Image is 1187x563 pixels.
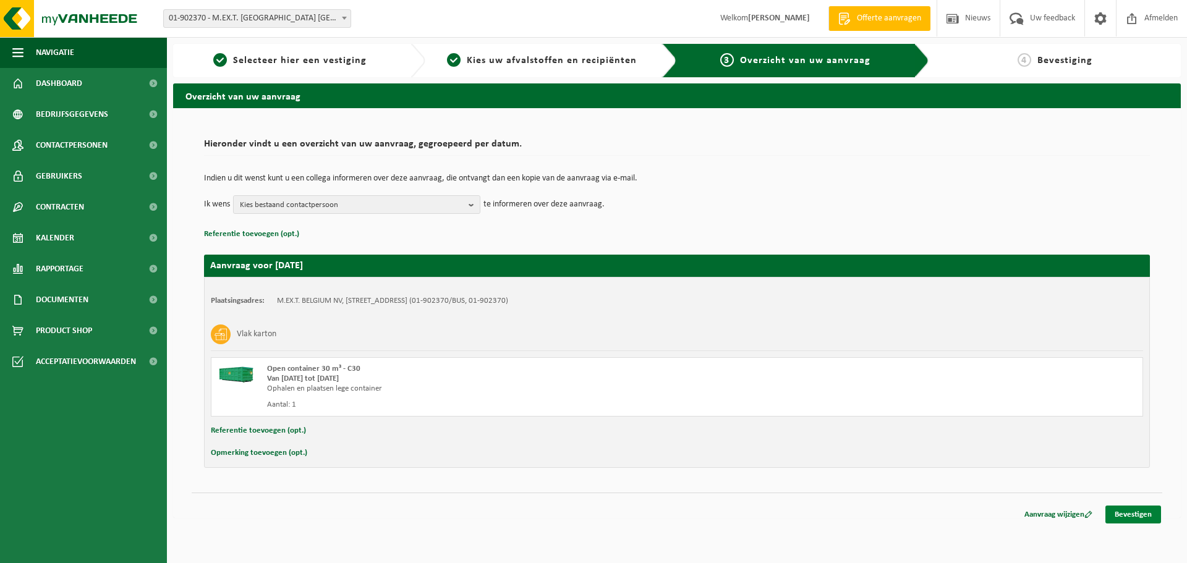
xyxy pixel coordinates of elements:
[748,14,810,23] strong: [PERSON_NAME]
[1105,506,1161,523] a: Bevestigen
[483,195,605,214] p: te informeren over deze aanvraag.
[179,53,401,68] a: 1Selecteer hier een vestiging
[740,56,870,66] span: Overzicht van uw aanvraag
[267,365,360,373] span: Open container 30 m³ - C30
[211,423,306,439] button: Referentie toevoegen (opt.)
[1037,56,1092,66] span: Bevestiging
[277,296,508,306] td: M.EX.T. BELGIUM NV, [STREET_ADDRESS] (01-902370/BUS, 01-902370)
[173,83,1181,108] h2: Overzicht van uw aanvraag
[1018,53,1031,67] span: 4
[447,53,461,67] span: 2
[467,56,637,66] span: Kies uw afvalstoffen en recipiënten
[36,161,82,192] span: Gebruikers
[36,37,74,68] span: Navigatie
[237,324,276,344] h3: Vlak karton
[213,53,227,67] span: 1
[36,346,136,377] span: Acceptatievoorwaarden
[854,12,924,25] span: Offerte aanvragen
[36,253,83,284] span: Rapportage
[204,139,1150,156] h2: Hieronder vindt u een overzicht van uw aanvraag, gegroepeerd per datum.
[211,445,307,461] button: Opmerking toevoegen (opt.)
[720,53,734,67] span: 3
[267,375,339,383] strong: Van [DATE] tot [DATE]
[1015,506,1102,523] a: Aanvraag wijzigen
[163,9,351,28] span: 01-902370 - M.EX.T. BELGIUM NV - ROESELARE
[36,130,108,161] span: Contactpersonen
[204,174,1150,183] p: Indien u dit wenst kunt u een collega informeren over deze aanvraag, die ontvangt dan een kopie v...
[36,99,108,130] span: Bedrijfsgegevens
[204,226,299,242] button: Referentie toevoegen (opt.)
[240,196,464,214] span: Kies bestaand contactpersoon
[210,261,303,271] strong: Aanvraag voor [DATE]
[164,10,351,27] span: 01-902370 - M.EX.T. BELGIUM NV - ROESELARE
[432,53,653,68] a: 2Kies uw afvalstoffen en recipiënten
[36,222,74,253] span: Kalender
[211,297,265,305] strong: Plaatsingsadres:
[36,192,84,222] span: Contracten
[36,68,82,99] span: Dashboard
[267,400,726,410] div: Aantal: 1
[828,6,930,31] a: Offerte aanvragen
[218,364,255,383] img: HK-XC-30-GN-00.png
[233,195,480,214] button: Kies bestaand contactpersoon
[36,315,92,346] span: Product Shop
[204,195,230,214] p: Ik wens
[267,384,726,394] div: Ophalen en plaatsen lege container
[233,56,367,66] span: Selecteer hier een vestiging
[36,284,88,315] span: Documenten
